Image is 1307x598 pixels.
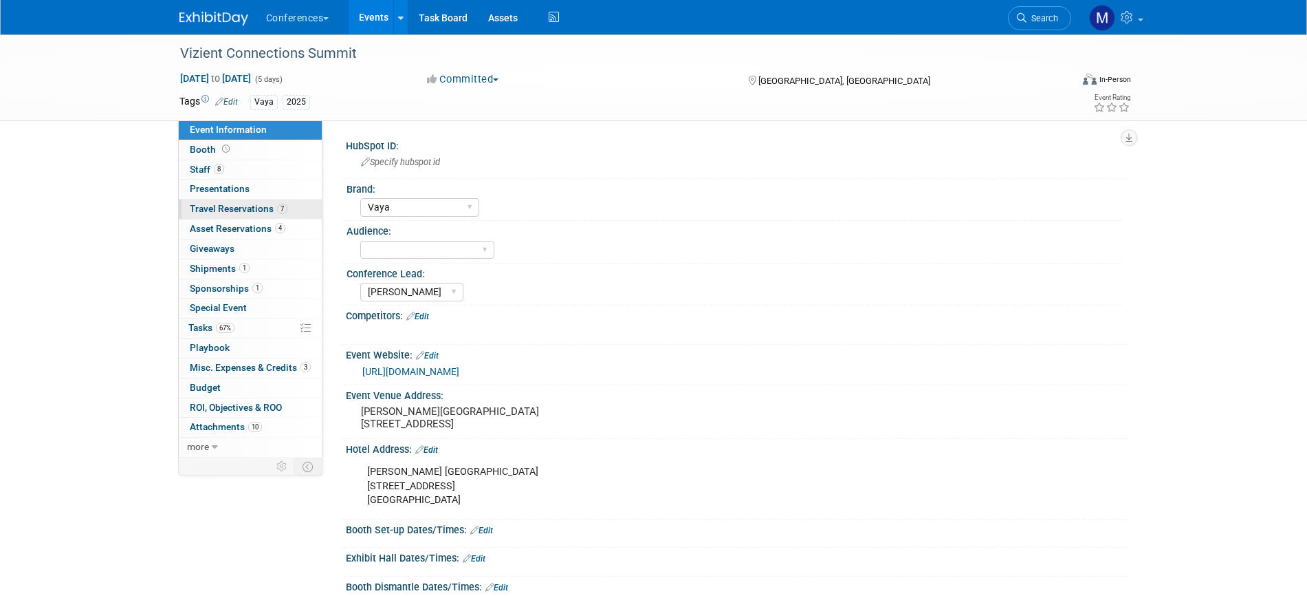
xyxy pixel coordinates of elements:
a: Sponsorships1 [179,279,322,299]
span: 7 [277,204,287,214]
span: Staff [190,164,224,175]
span: (5 days) [254,75,283,84]
img: Marygrace LeGros [1089,5,1115,31]
span: Budget [190,382,221,393]
span: 3 [300,362,311,372]
span: Search [1026,13,1058,23]
button: Committed [422,72,504,87]
span: 1 [239,263,250,273]
div: Event Website: [346,345,1128,363]
span: 8 [214,164,224,174]
td: Toggle Event Tabs [294,458,322,476]
div: Vizient Connections Summit [175,41,1051,66]
div: 2025 [283,95,310,109]
div: Booth Set-up Dates/Times: [346,520,1128,537]
a: Event Information [179,120,322,140]
span: [DATE] [DATE] [179,72,252,85]
a: Presentations [179,180,322,199]
span: Event Information [190,124,267,135]
span: to [209,73,222,84]
div: [PERSON_NAME] [GEOGRAPHIC_DATA] [STREET_ADDRESS] [GEOGRAPHIC_DATA] [358,458,977,513]
div: Hotel Address: [346,439,1128,457]
span: 10 [248,422,262,432]
span: Travel Reservations [190,203,287,214]
div: Event Rating [1093,94,1130,101]
span: [GEOGRAPHIC_DATA], [GEOGRAPHIC_DATA] [758,76,930,86]
a: Edit [215,97,238,107]
span: Presentations [190,183,250,194]
a: ROI, Objectives & ROO [179,398,322,418]
span: Attachments [190,421,262,432]
a: Budget [179,378,322,398]
span: 1 [252,283,263,293]
div: In-Person [1099,74,1131,85]
a: Shipments1 [179,259,322,279]
div: Vaya [250,95,278,109]
span: more [187,441,209,452]
td: Personalize Event Tab Strip [270,458,294,476]
a: more [179,438,322,457]
span: Shipments [190,263,250,274]
div: Conference Lead: [347,264,1122,281]
div: Event Format [990,72,1132,92]
pre: [PERSON_NAME][GEOGRAPHIC_DATA] [STREET_ADDRESS] [361,405,657,430]
span: Tasks [188,322,234,333]
span: Special Event [190,302,247,313]
a: Attachments10 [179,418,322,437]
a: Edit [485,583,508,592]
a: Misc. Expenses & Credits3 [179,359,322,378]
div: Audience: [347,221,1122,238]
span: 4 [275,223,285,233]
span: Booth [190,144,232,155]
div: Exhibit Hall Dates/Times: [346,548,1128,566]
span: Asset Reservations [190,223,285,234]
span: Specify hubspot id [361,157,440,167]
a: Staff8 [179,160,322,180]
div: Brand: [347,179,1122,196]
a: [URL][DOMAIN_NAME] [362,366,459,377]
img: ExhibitDay [179,12,248,25]
span: Sponsorships [190,283,263,294]
a: Edit [406,312,429,321]
a: Playbook [179,339,322,358]
span: ROI, Objectives & ROO [190,402,282,413]
a: Edit [416,351,439,361]
span: 67% [216,323,234,333]
a: Travel Reservations7 [179,200,322,219]
a: Special Event [179,299,322,318]
div: Booth Dismantle Dates/Times: [346,577,1128,595]
a: Tasks67% [179,319,322,338]
span: Misc. Expenses & Credits [190,362,311,373]
a: Edit [470,526,493,535]
div: Competitors: [346,306,1128,323]
span: Playbook [190,342,230,353]
a: Giveaways [179,239,322,259]
a: Edit [415,445,438,455]
a: Search [1008,6,1071,30]
a: Asset Reservations4 [179,220,322,239]
span: Booth not reserved yet [219,144,232,154]
a: Booth [179,140,322,160]
div: HubSpot ID: [346,136,1128,153]
a: Edit [463,554,485,564]
img: Format-Inperson.png [1083,74,1097,85]
td: Tags [179,94,238,110]
span: Giveaways [190,243,234,254]
div: Event Venue Address: [346,385,1128,403]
